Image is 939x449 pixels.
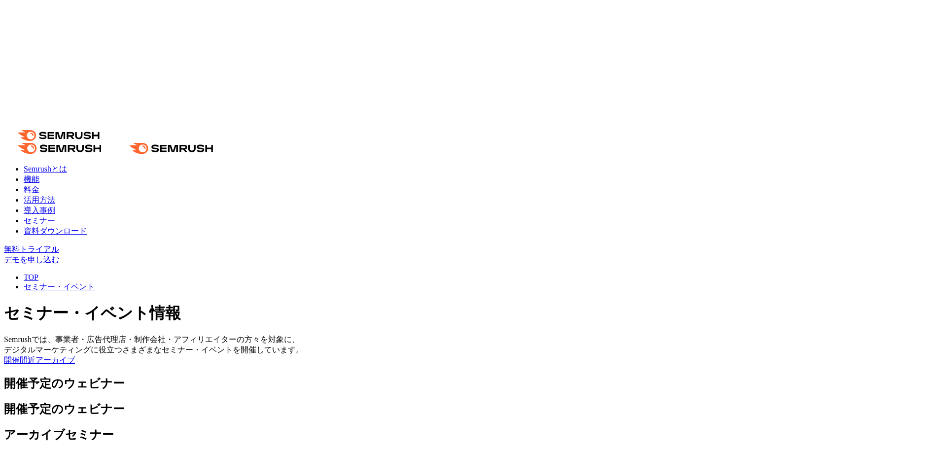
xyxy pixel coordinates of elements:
[24,185,39,194] a: 料金
[24,282,95,291] a: セミナー・イベント
[24,175,39,183] a: 機能
[24,216,55,225] a: セミナー
[24,227,87,235] a: 資料ダウンロード
[24,196,55,204] a: 活用方法
[4,356,35,364] a: 開催間近
[4,401,935,417] h2: 開催予定のウェビナー
[4,376,935,391] h2: 開催予定のウェビナー
[24,206,55,214] a: 導入事例
[35,356,75,364] a: アーカイブ
[24,165,67,173] a: Semrushとは
[4,255,59,264] a: デモを申し込む
[4,335,935,355] div: Semrushでは、事業者・広告代理店・制作会社・アフィリエイターの方々を対象に、 デジタルマーケティングに役立つさまざまなセミナー・イベントを開催しています。
[4,427,935,443] h2: アーカイブセミナー
[4,303,935,324] h1: セミナー・イベント情報
[24,273,38,281] a: TOP
[4,245,59,253] a: 無料トライアル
